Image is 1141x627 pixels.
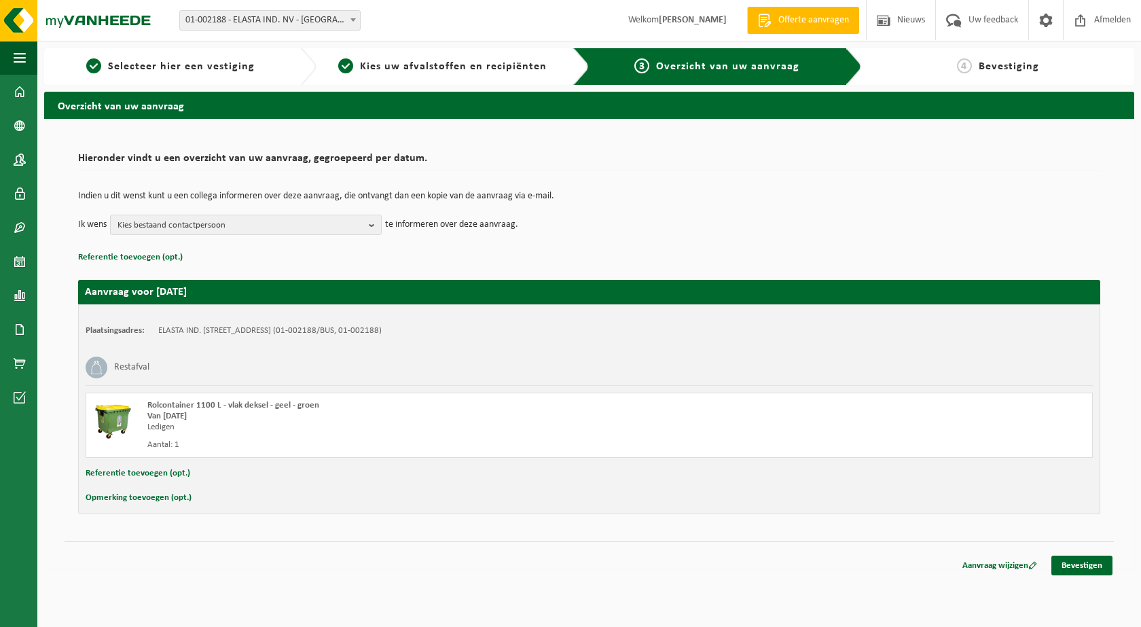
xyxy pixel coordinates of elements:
[385,215,518,235] p: te informeren over deze aanvraag.
[110,215,382,235] button: Kies bestaand contactpersoon
[952,556,1047,575] a: Aanvraag wijzigen
[179,10,361,31] span: 01-002188 - ELASTA IND. NV - WAREGEM
[117,215,363,236] span: Kies bestaand contactpersoon
[108,61,255,72] span: Selecteer hier een vestiging
[656,61,799,72] span: Overzicht van uw aanvraag
[147,401,319,410] span: Rolcontainer 1100 L - vlak deksel - geel - groen
[78,215,107,235] p: Ik wens
[979,61,1039,72] span: Bevestiging
[86,465,190,482] button: Referentie toevoegen (opt.)
[51,58,289,75] a: 1Selecteer hier een vestiging
[323,58,562,75] a: 2Kies uw afvalstoffen en recipiënten
[114,357,149,378] h3: Restafval
[180,11,360,30] span: 01-002188 - ELASTA IND. NV - WAREGEM
[634,58,649,73] span: 3
[78,192,1100,201] p: Indien u dit wenst kunt u een collega informeren over deze aanvraag, die ontvangt dan een kopie v...
[93,400,134,441] img: WB-1100-HPE-GN-50.png
[78,249,183,266] button: Referentie toevoegen (opt.)
[360,61,547,72] span: Kies uw afvalstoffen en recipiënten
[338,58,353,73] span: 2
[158,325,382,336] td: ELASTA IND. [STREET_ADDRESS] (01-002188/BUS, 01-002188)
[78,153,1100,171] h2: Hieronder vindt u een overzicht van uw aanvraag, gegroepeerd per datum.
[86,326,145,335] strong: Plaatsingsadres:
[86,58,101,73] span: 1
[44,92,1134,118] h2: Overzicht van uw aanvraag
[1051,556,1112,575] a: Bevestigen
[957,58,972,73] span: 4
[147,440,644,450] div: Aantal: 1
[147,422,644,433] div: Ledigen
[775,14,852,27] span: Offerte aanvragen
[85,287,187,298] strong: Aanvraag voor [DATE]
[747,7,859,34] a: Offerte aanvragen
[659,15,727,25] strong: [PERSON_NAME]
[147,412,187,420] strong: Van [DATE]
[86,489,192,507] button: Opmerking toevoegen (opt.)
